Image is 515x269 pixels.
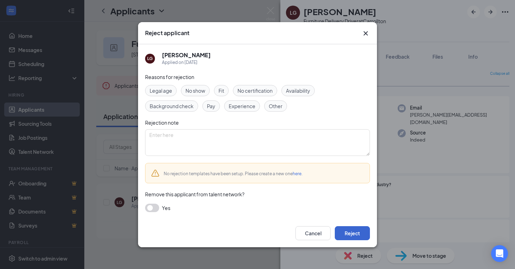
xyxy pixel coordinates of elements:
[286,87,310,94] span: Availability
[219,87,224,94] span: Fit
[295,226,331,240] button: Cancel
[269,102,282,110] span: Other
[293,171,301,176] a: here
[361,29,370,38] button: Close
[145,74,194,80] span: Reasons for rejection
[151,169,159,177] svg: Warning
[335,226,370,240] button: Reject
[207,102,215,110] span: Pay
[145,119,179,126] span: Rejection note
[491,245,508,262] div: Open Intercom Messenger
[229,102,255,110] span: Experience
[147,55,153,61] div: LG
[162,204,170,212] span: Yes
[164,171,302,176] span: No rejection templates have been setup. Please create a new one .
[162,51,211,59] h5: [PERSON_NAME]
[185,87,205,94] span: No show
[145,191,245,197] span: Remove this applicant from talent network?
[150,102,194,110] span: Background check
[237,87,273,94] span: No certification
[162,59,211,66] div: Applied on [DATE]
[150,87,172,94] span: Legal age
[361,29,370,38] svg: Cross
[145,29,189,37] h3: Reject applicant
